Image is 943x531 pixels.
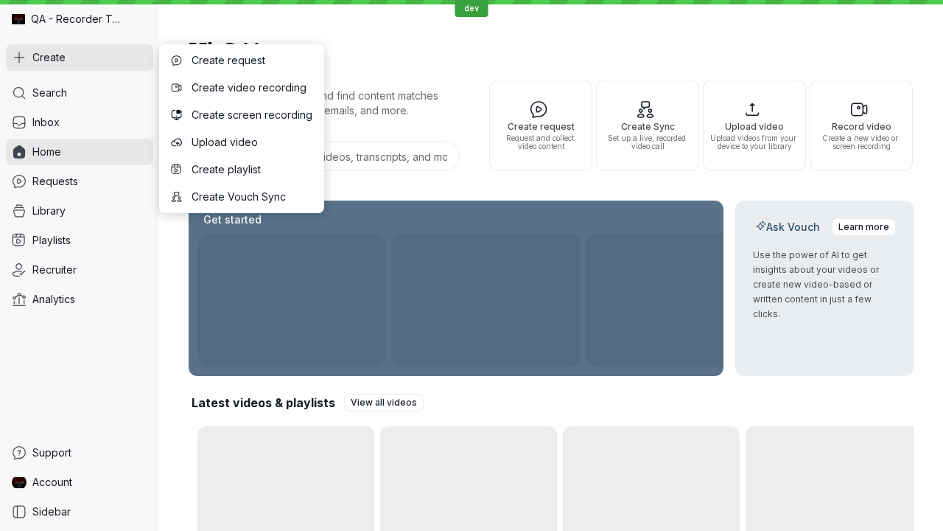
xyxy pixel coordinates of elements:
span: Upload video [192,135,312,150]
span: Create playlist [192,162,312,177]
a: Learn more [832,218,896,236]
span: Create [32,50,66,65]
span: Learn more [838,220,889,235]
button: Create Vouch Sync [162,184,321,210]
span: Create request [192,53,312,68]
button: Create requestRequest and collect video content [489,80,592,171]
button: Upload video [162,129,321,156]
span: Library [32,204,66,218]
a: Search [6,80,153,106]
a: QA Dev Recorder avatarAccount [6,469,153,496]
span: Set up a live, recorded video call [603,134,693,150]
span: Support [32,445,71,460]
p: Search for any keywords and find content matches through transcriptions, user emails, and more. [189,88,463,118]
button: Create video recording [162,74,321,101]
a: Recruiter [6,257,153,283]
span: Upload videos from your device to your library [709,134,799,150]
a: Sidebar [6,499,153,525]
button: Create SyncSet up a live, recorded video call [596,80,699,171]
span: Playlists [32,233,71,248]
span: Recruiter [32,263,77,277]
span: Analytics [32,292,75,307]
a: Requests [6,168,153,195]
h2: Get started [200,212,264,227]
span: Create Vouch Sync [192,190,312,204]
button: Upload videoUpload videos from your device to your library [703,80,806,171]
span: Search [32,86,67,100]
span: Account [32,475,72,490]
a: View all videos [344,394,424,412]
span: Record video [816,122,906,131]
div: QA - Recorder Testing [6,6,153,32]
a: Inbox [6,109,153,136]
img: QA - Recorder Testing avatar [12,13,25,26]
span: Sidebar [32,504,71,519]
button: Record videoCreate a new video or screen recording [810,80,913,171]
a: Playlists [6,227,153,254]
span: Home [32,145,61,159]
h2: Ask Vouch [753,220,823,235]
span: Request and collect video content [496,134,586,150]
span: Create video recording [192,80,312,95]
span: Requests [32,174,78,189]
h2: Latest videos & playlists [192,395,335,411]
h1: Hi, QA! [189,29,914,71]
a: Library [6,198,153,224]
a: Home [6,139,153,165]
span: Inbox [32,115,60,130]
button: Create [6,44,153,71]
span: View all videos [351,395,417,410]
span: Create a new video or screen recording [816,134,906,150]
span: Create screen recording [192,108,312,122]
span: Create Sync [603,122,693,131]
p: Use the power of AI to get insights about your videos or create new video-based or written conten... [753,248,896,322]
button: Create screen recording [162,102,321,128]
span: Create request [496,122,586,131]
a: Analytics [6,286,153,313]
button: Create request [162,47,321,74]
a: Support [6,440,153,466]
span: Upload video [709,122,799,131]
button: Create playlist [162,156,321,183]
img: QA Dev Recorder avatar [12,475,27,490]
span: QA - Recorder Testing [31,12,125,27]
